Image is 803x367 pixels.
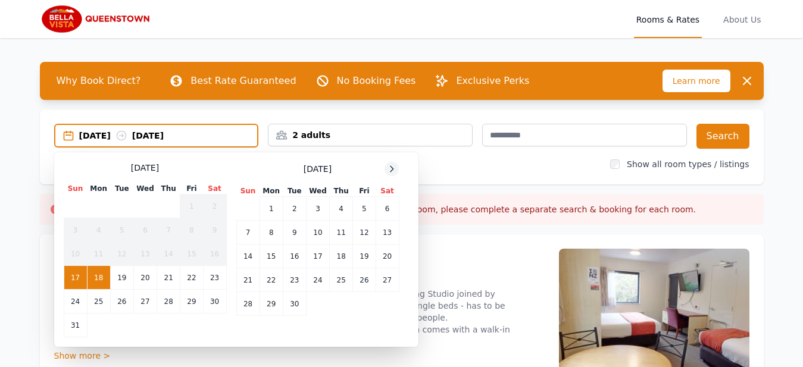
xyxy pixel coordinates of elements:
th: Tue [110,183,133,195]
th: Sat [203,183,226,195]
td: 31 [64,313,87,337]
td: 24 [64,290,87,313]
td: 5 [110,218,133,242]
td: 21 [157,266,180,290]
th: Fri [353,186,376,197]
th: Wed [133,183,157,195]
td: 25 [330,268,353,292]
th: Mon [260,186,283,197]
td: 29 [180,290,203,313]
td: 7 [157,218,180,242]
td: 1 [260,197,283,221]
span: [DATE] [131,162,159,174]
span: Learn more [663,70,730,92]
td: 9 [283,221,306,244]
p: Best Rate Guaranteed [190,74,296,88]
td: 28 [157,290,180,313]
td: 30 [283,292,306,316]
td: 20 [133,266,157,290]
th: Sat [376,186,399,197]
div: 2 adults [268,129,472,141]
td: 10 [306,221,329,244]
td: 23 [203,266,226,290]
label: Show all room types / listings [627,159,749,169]
td: 25 [87,290,110,313]
td: 10 [64,242,87,266]
td: 7 [236,221,260,244]
td: 6 [133,218,157,242]
td: 12 [110,242,133,266]
td: 14 [157,242,180,266]
td: 24 [306,268,329,292]
td: 28 [236,292,260,316]
th: Sun [236,186,260,197]
td: 26 [110,290,133,313]
div: [DATE] [DATE] [79,130,258,142]
td: 9 [203,218,226,242]
th: Sun [64,183,87,195]
td: 19 [110,266,133,290]
td: 18 [330,244,353,268]
td: 21 [236,268,260,292]
td: 14 [236,244,260,268]
td: 6 [376,197,399,221]
td: 8 [180,218,203,242]
td: 4 [87,218,110,242]
td: 26 [353,268,376,292]
td: 2 [203,195,226,218]
td: 27 [376,268,399,292]
td: 3 [64,218,87,242]
th: Thu [330,186,353,197]
td: 19 [353,244,376,268]
td: 2 [283,197,306,221]
td: 8 [260,221,283,244]
td: 20 [376,244,399,268]
td: 16 [283,244,306,268]
td: 17 [306,244,329,268]
td: 12 [353,221,376,244]
span: Why Book Direct? [47,69,151,93]
td: 22 [180,266,203,290]
td: 30 [203,290,226,313]
td: 29 [260,292,283,316]
p: Exclusive Perks [456,74,529,88]
td: 13 [376,221,399,244]
span: [DATE] [304,163,332,175]
td: 15 [180,242,203,266]
td: 27 [133,290,157,313]
td: 5 [353,197,376,221]
td: 11 [87,242,110,266]
td: 16 [203,242,226,266]
td: 17 [64,266,87,290]
td: 13 [133,242,157,266]
div: Show more > [54,350,545,362]
th: Thu [157,183,180,195]
img: Bella Vista Queenstown [40,5,154,33]
td: 11 [330,221,353,244]
td: 22 [260,268,283,292]
th: Fri [180,183,203,195]
td: 15 [260,244,283,268]
td: 1 [180,195,203,218]
td: 23 [283,268,306,292]
p: No Booking Fees [337,74,416,88]
td: 4 [330,197,353,221]
button: Search [696,124,749,149]
th: Mon [87,183,110,195]
td: 3 [306,197,329,221]
th: Tue [283,186,306,197]
td: 18 [87,266,110,290]
th: Wed [306,186,329,197]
